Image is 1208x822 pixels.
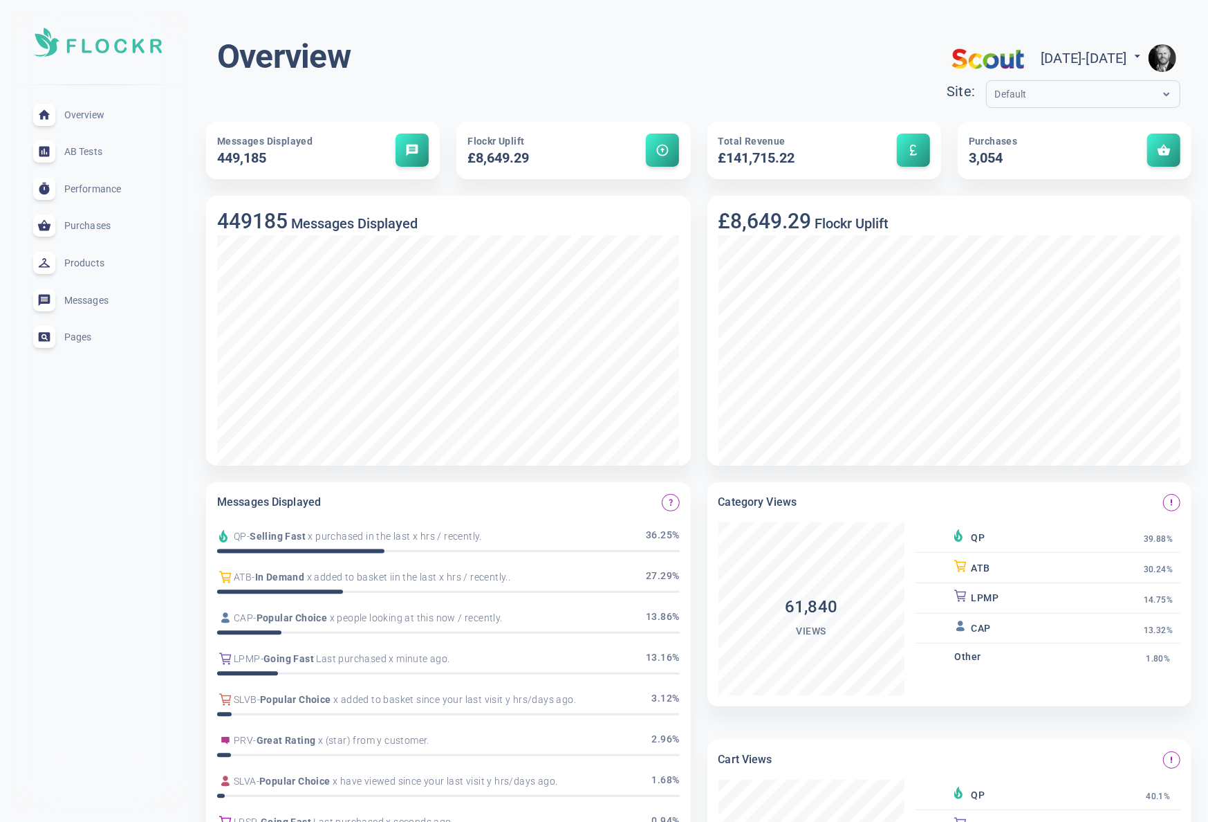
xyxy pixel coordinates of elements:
h5: 449,185 [217,149,358,168]
button: Message views on the cart/basket bage [1163,751,1180,769]
img: e9922e3fc00dd5316fa4c56e6d75935f [1149,44,1176,72]
h5: Messages Displayed [288,215,418,232]
span: Popular Choice [257,611,328,625]
span: Popular Choice [260,693,331,707]
a: Products [11,244,184,282]
span: Messages Displayed [217,136,313,147]
span: 13.16 % [646,650,679,667]
h5: 3,054 [969,149,1110,168]
img: Soft UI Logo [33,28,162,57]
span: x (star) from y customer. [315,733,429,748]
span: Total Revenue [718,136,786,147]
span: Flockr Uplift [467,136,524,147]
span: x have viewed since your last visit y hrs/days ago. [331,774,558,789]
span: QP - [234,529,250,544]
h1: Overview [217,36,351,77]
h5: £141,715.22 [718,149,859,168]
span: LPMP - [234,652,263,666]
span: 39.88% [1144,534,1173,545]
span: message [405,143,419,157]
span: 1.68 % [651,773,679,789]
span: Going Fast [263,652,314,666]
span: currency_pound [907,143,920,157]
h6: Cart Views [718,751,772,769]
a: Pages [11,318,184,356]
span: 13.32% [1144,625,1173,636]
h5: £8,649.29 [467,149,608,168]
a: AB Tests [11,133,184,170]
span: CAP - [234,611,257,625]
span: x added to basket iin the last x hrs / recently.. [304,570,510,585]
div: Site: [947,80,985,103]
button: Which Flockr messages are displayed the most [662,494,679,511]
h3: £8,649.29 [718,209,812,233]
span: 2.96 % [651,732,679,749]
span: 1.80% [1146,654,1171,664]
span: priority_high [1167,498,1176,506]
span: 36.25 % [646,528,679,545]
span: 30.24% [1144,565,1173,575]
h5: Flockr Uplift [812,215,889,232]
h6: Category Views [718,493,797,511]
span: Purchases [969,136,1018,147]
h3: 449185 [217,209,288,233]
a: Purchases [11,208,184,245]
span: x people looking at this now / recently. [327,611,502,625]
span: x purchased in the last x hrs / recently. [306,529,482,544]
span: arrow_circle_up [656,143,669,157]
span: 14.75% [1144,595,1173,605]
span: In Demand [255,570,305,585]
span: priority_high [1167,756,1176,764]
span: Views [797,625,826,637]
span: SLVA - [234,774,259,789]
span: SLVB - [234,693,260,707]
span: 40.1% [1146,792,1171,802]
h6: Messages Displayed [217,493,321,511]
span: [DATE] - [DATE] [1041,50,1144,66]
span: PRV - [234,733,257,748]
h4: 61,840 [718,596,904,619]
span: Great Rating [257,733,316,748]
span: 13.86 % [646,610,679,626]
a: Messages [11,282,184,319]
a: Overview [11,96,184,134]
span: Popular Choice [259,774,331,789]
span: question_mark [667,498,675,506]
a: Performance [11,170,184,208]
span: Last purchased x minute ago. [314,652,450,666]
span: Selling Fast [250,529,306,544]
img: scouts [947,37,1030,80]
span: 3.12 % [651,691,679,708]
span: shopping_basket [1157,143,1171,157]
span: 27.29 % [646,569,679,585]
button: Message views on the category page [1163,494,1180,511]
span: x added to basket since your last visit y hrs/days ago. [331,693,576,707]
span: ATB - [234,570,255,585]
